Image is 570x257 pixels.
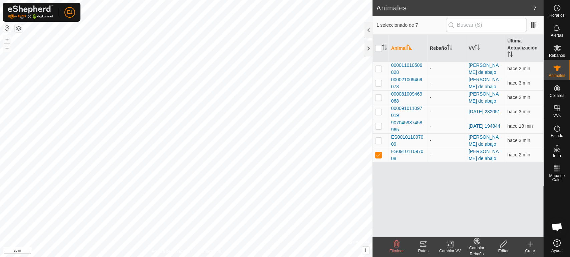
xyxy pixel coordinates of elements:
button: Capas del Mapa [15,24,23,32]
div: - [430,65,463,72]
th: Última Actualización [505,35,543,62]
input: Buscar (S) [446,18,527,32]
span: Ayuda [551,249,563,253]
button: + [3,35,11,43]
span: ES001011097009 [391,134,424,148]
div: Cambiar VV [437,248,463,254]
div: Cambiar Rebaño [463,245,490,257]
span: E1 [67,9,72,16]
div: - [430,108,463,115]
h2: Animales [376,4,533,12]
div: - [430,123,463,130]
button: i [362,247,369,254]
div: - [430,151,463,158]
span: 000081009469068 [391,91,424,105]
p-sorticon: Activar para ordenar [475,45,480,51]
div: - [430,80,463,87]
span: 8 oct 2025, 15:21 [507,109,530,114]
span: Rebaños [549,53,565,57]
span: 8 oct 2025, 15:21 [507,80,530,86]
a: [PERSON_NAME] de abajo [469,62,499,75]
p-sorticon: Activar para ordenar [447,45,452,51]
a: [PERSON_NAME] de abajo [469,134,499,147]
span: 000011010506828 [391,62,424,76]
a: Política de Privacidad [152,248,190,254]
span: Animales [549,74,565,78]
p-sorticon: Activar para ordenar [507,52,513,58]
span: Mapa de Calor [545,174,568,182]
span: 8 oct 2025, 15:06 [507,123,533,129]
a: [PERSON_NAME] de abajo [469,91,499,104]
span: Infra [553,154,561,158]
div: Chat abierto [547,217,567,237]
span: Alertas [551,33,563,37]
div: Rutas [410,248,437,254]
a: [PERSON_NAME] de abajo [469,149,499,161]
span: VVs [553,114,560,118]
div: - [430,137,463,144]
span: ES091011097008 [391,148,424,162]
th: VV [466,35,505,62]
span: 8 oct 2025, 15:21 [507,66,530,71]
button: Restablecer Mapa [3,24,11,32]
a: [DATE] 194844 [469,123,500,129]
div: Editar [490,248,517,254]
span: 8 oct 2025, 15:21 [507,95,530,100]
span: 8 oct 2025, 15:21 [507,138,530,143]
span: 000091011097019 [391,105,424,119]
img: Logo Gallagher [8,5,53,19]
span: Estado [551,134,563,138]
span: 8 oct 2025, 15:21 [507,152,530,157]
div: Crear [517,248,543,254]
button: – [3,44,11,52]
span: i [365,247,366,253]
div: - [430,94,463,101]
th: Animal [388,35,427,62]
span: 000021009469073 [391,76,424,90]
p-sorticon: Activar para ordenar [382,45,387,51]
span: 1 seleccionado de 7 [376,22,446,29]
a: [PERSON_NAME] de abajo [469,77,499,89]
span: 7 [533,3,537,13]
span: 907045987458965 [391,119,424,133]
a: Contáctenos [198,248,221,254]
a: Ayuda [544,237,570,255]
p-sorticon: Activar para ordenar [406,45,412,51]
span: Collares [549,94,564,98]
span: Horarios [549,13,564,17]
span: Eliminar [389,249,403,253]
a: [DATE] 232051 [469,109,500,114]
th: Rebaño [427,35,466,62]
